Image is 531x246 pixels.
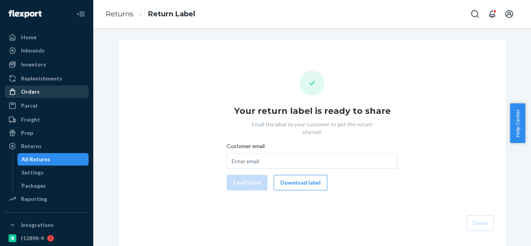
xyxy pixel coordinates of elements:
button: Close Navigation [73,6,89,22]
button: Download label [274,175,327,190]
div: All Returns [21,155,50,163]
span: Chat [17,5,33,12]
input: Customer email [227,153,398,169]
a: Returns [106,10,133,18]
button: Open Search Box [467,6,483,22]
a: Settings [17,166,89,179]
a: Inventory [5,58,89,71]
div: Orders [21,88,40,96]
div: Returns [21,142,42,150]
a: Prep [5,127,89,139]
div: Settings [21,169,44,176]
a: Replenishments [5,72,89,85]
button: Done [466,215,494,231]
a: Inbounds [5,44,89,57]
a: Home [5,31,89,44]
h1: Your return label is ready to share [234,105,391,117]
div: Prep [21,129,33,137]
span: Customer email [227,142,265,153]
a: Orders [5,85,89,98]
a: Freight [5,113,89,126]
button: Integrations [5,219,89,231]
ol: breadcrumbs [100,3,201,26]
div: Packages [21,182,46,190]
p: Email the label to your customer to get the return started. [244,120,380,136]
div: Freight [21,116,40,124]
div: Inbounds [21,47,45,54]
button: Help Center [510,103,525,143]
img: Flexport logo [9,10,42,18]
button: Open account menu [501,6,517,22]
a: f12898-4 [5,232,89,244]
a: All Returns [17,153,89,166]
a: Parcel [5,99,89,112]
div: Replenishments [21,75,62,82]
button: Open notifications [484,6,500,22]
a: Returns [5,140,89,152]
div: Home [21,33,37,41]
a: Packages [17,180,89,192]
div: Integrations [21,221,54,229]
a: Return Label [148,10,195,18]
div: f12898-4 [21,234,44,242]
a: Reporting [5,193,89,205]
div: Inventory [21,61,46,68]
div: Parcel [21,102,37,110]
button: Email label [227,175,267,190]
div: Reporting [21,195,47,203]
